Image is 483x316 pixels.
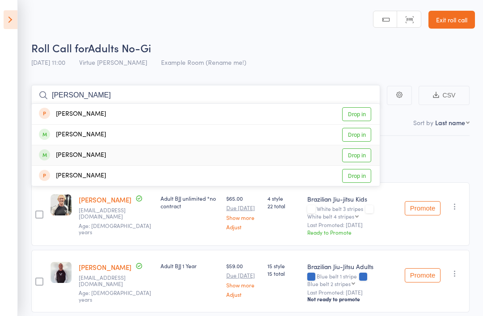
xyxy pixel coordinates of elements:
div: Not ready to promote [307,295,398,303]
a: Exit roll call [428,11,475,29]
div: Adult BJJ unlimited *no contract [161,194,219,210]
span: Age: [DEMOGRAPHIC_DATA] years [79,222,151,236]
div: [PERSON_NAME] [39,171,106,181]
div: Ready to Promote [307,228,398,236]
div: White belt 4 stripes [307,213,354,219]
div: White belt 3 stripes [307,206,398,219]
div: Brazilian Jiu-Jitsu Adults [307,262,398,271]
a: Adjust [226,224,260,230]
div: Adult BJJ 1 Year [161,262,219,270]
small: Due [DATE] [226,272,260,278]
a: [PERSON_NAME] [79,195,131,204]
span: 4 style [267,194,300,202]
input: Search by name [31,85,380,105]
span: Example Room (Rename me!) [161,58,246,67]
span: 15 style [267,262,300,270]
button: Promote [405,201,441,215]
div: Blue belt 2 stripes [307,281,351,287]
div: Brazilian Jiu-jitsu Kids [307,194,398,203]
a: Show more [226,215,260,220]
img: image1664942549.png [51,262,72,283]
button: CSV [419,86,470,105]
span: Virtue [PERSON_NAME] [79,58,147,67]
span: [DATE] 11:00 [31,58,65,67]
span: 22 total [267,202,300,210]
div: $65.00 [226,194,260,230]
small: Last Promoted: [DATE] [307,289,398,295]
div: [PERSON_NAME] [39,150,106,160]
a: Drop in [342,107,371,121]
small: Due [DATE] [226,205,260,211]
span: Roll Call for [31,40,88,55]
a: Drop in [342,169,371,183]
span: 15 total [267,270,300,277]
div: [PERSON_NAME] [39,130,106,140]
a: Adjust [226,291,260,297]
img: image1748334954.png [51,194,72,215]
span: Adults No-Gi [88,40,151,55]
button: Promote [405,268,441,282]
a: [PERSON_NAME] [79,262,131,272]
a: Drop in [342,148,371,162]
span: Age: [DEMOGRAPHIC_DATA] years [79,289,151,303]
div: Blue belt 1 stripe [307,273,398,287]
small: S_morritt@hotmail.com [79,274,137,287]
div: Last name [435,118,465,127]
small: Last Promoted: [DATE] [307,222,398,228]
label: Sort by [413,118,433,127]
div: $59.00 [226,262,260,297]
div: [PERSON_NAME] [39,109,106,119]
a: Drop in [342,128,371,142]
a: Show more [226,282,260,288]
small: Cooper152152@gmail.com [79,207,137,220]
